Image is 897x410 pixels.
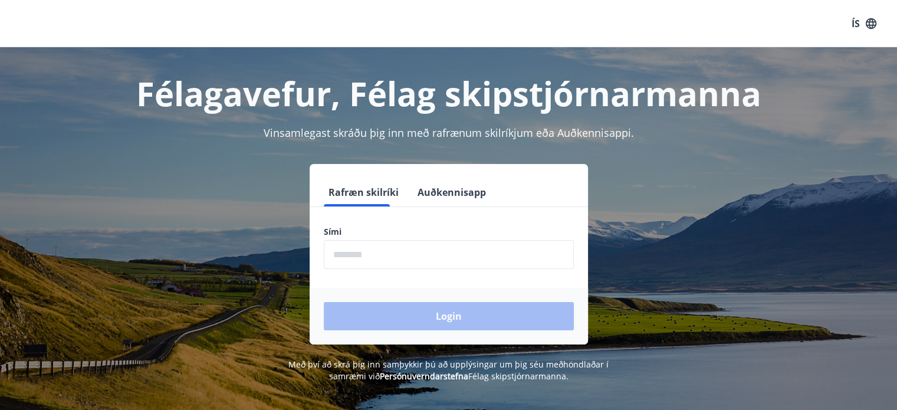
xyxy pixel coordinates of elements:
[324,226,574,238] label: Sími
[288,359,609,382] span: Með því að skrá þig inn samþykkir þú að upplýsingar um þig séu meðhöndlaðar í samræmi við Félag s...
[38,71,859,116] h1: Félagavefur, Félag skipstjórnarmanna
[413,178,491,206] button: Auðkennisapp
[264,126,634,140] span: Vinsamlegast skráðu þig inn með rafrænum skilríkjum eða Auðkennisappi.
[380,370,468,382] a: Persónuverndarstefna
[324,178,403,206] button: Rafræn skilríki
[845,13,883,34] button: ÍS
